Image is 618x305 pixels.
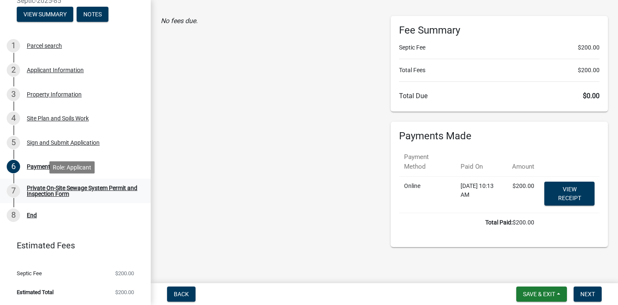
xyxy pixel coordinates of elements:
[7,39,20,52] div: 1
[7,209,20,222] div: 8
[161,17,198,25] i: No fees due.
[399,24,600,36] h6: Fee Summary
[27,164,50,169] div: Payment
[17,289,54,295] span: Estimated Total
[574,287,602,302] button: Next
[174,291,189,297] span: Back
[399,177,456,213] td: Online
[17,271,42,276] span: Septic Fee
[115,271,134,276] span: $200.00
[27,140,100,146] div: Sign and Submit Application
[456,147,507,177] th: Paid On
[399,43,600,52] li: Septic Fee
[7,88,20,101] div: 3
[17,7,73,22] button: View Summary
[399,213,539,232] td: $200.00
[77,7,108,22] button: Notes
[27,212,37,218] div: End
[49,161,95,173] div: Role: Applicant
[7,184,20,198] div: 7
[583,92,600,100] span: $0.00
[399,130,600,142] h6: Payments Made
[27,67,84,73] div: Applicant Information
[399,66,600,75] li: Total Fees
[7,136,20,149] div: 5
[578,66,600,75] span: $200.00
[399,92,600,100] h6: Total Due
[507,177,539,213] td: $200.00
[7,63,20,77] div: 2
[7,160,20,173] div: 6
[523,291,555,297] span: Save & Exit
[456,177,507,213] td: [DATE] 10:13 AM
[544,182,595,206] a: View receipt
[17,11,73,18] wm-modal-confirm: Summary
[507,147,539,177] th: Amount
[516,287,567,302] button: Save & Exit
[27,115,89,121] div: Site Plan and Soils Work
[7,112,20,125] div: 4
[485,219,512,226] b: Total Paid:
[77,11,108,18] wm-modal-confirm: Notes
[167,287,196,302] button: Back
[27,43,62,49] div: Parcel search
[578,43,600,52] span: $200.00
[7,237,137,254] a: Estimated Fees
[27,185,137,197] div: Private On-Site Sewage System Permit and Inspection Form
[115,289,134,295] span: $200.00
[399,147,456,177] th: Payment Method
[27,91,82,97] div: Property Information
[580,291,595,297] span: Next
